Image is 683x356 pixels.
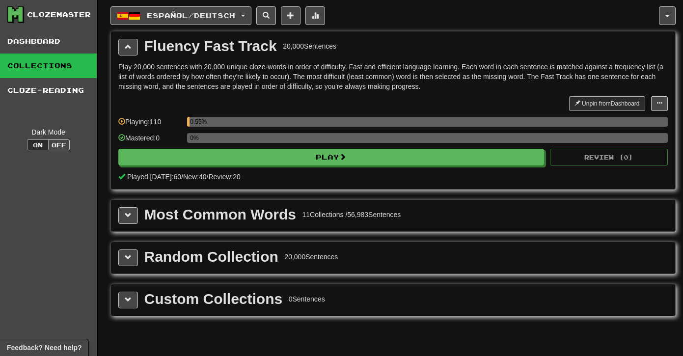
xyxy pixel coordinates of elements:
button: More stats [305,6,325,25]
button: Off [48,139,70,150]
span: New: 40 [183,173,206,181]
div: Most Common Words [144,207,296,222]
span: Review: 20 [208,173,240,181]
span: Played [DATE]: 60 [127,173,181,181]
div: 20,000 Sentences [283,41,336,51]
div: 20,000 Sentences [284,252,338,262]
button: Español/Deutsch [110,6,251,25]
button: Unpin fromDashboard [569,96,645,111]
button: Add sentence to collection [281,6,301,25]
div: Custom Collections [144,292,283,306]
button: On [27,139,49,150]
div: Fluency Fast Track [144,39,277,54]
p: Play 20,000 sentences with 20,000 unique cloze-words in order of difficulty. Fast and efficient l... [118,62,668,91]
div: Mastered: 0 [118,133,182,149]
div: 0 Sentences [289,294,325,304]
div: Dark Mode [7,127,89,137]
span: / [207,173,209,181]
button: Play [118,149,544,165]
button: Search sentences [256,6,276,25]
div: 11 Collections / 56,983 Sentences [302,210,401,219]
div: Random Collection [144,249,278,264]
span: / [181,173,183,181]
span: Español / Deutsch [147,11,235,20]
div: Playing: 110 [118,117,182,133]
span: Open feedback widget [7,343,82,353]
div: Clozemaster [27,10,91,20]
button: Review (0) [550,149,668,165]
